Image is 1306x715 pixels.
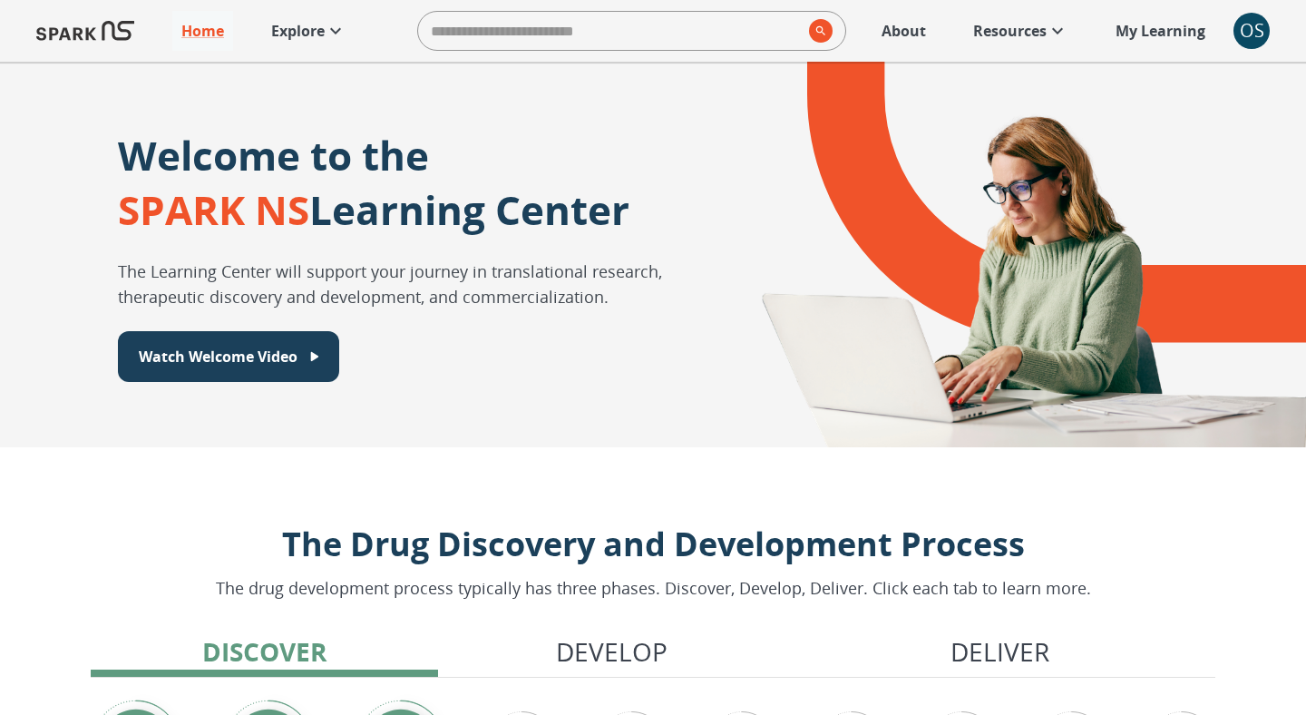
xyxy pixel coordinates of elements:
[556,632,668,671] p: Develop
[118,331,339,382] button: Watch Welcome Video
[139,346,297,367] p: Watch Welcome Video
[712,62,1306,447] div: A montage of drug development icons and a SPARK NS logo design element
[271,20,325,42] p: Explore
[181,20,224,42] p: Home
[882,20,926,42] p: About
[964,11,1077,51] a: Resources
[802,12,833,50] button: search
[216,576,1091,601] p: The drug development process typically has three phases. Discover, Develop, Deliver. Click each t...
[1116,20,1205,42] p: My Learning
[118,128,629,237] p: Welcome to the Learning Center
[1106,11,1215,51] a: My Learning
[872,11,935,51] a: About
[118,259,712,309] p: The Learning Center will support your journey in translational research, therapeutic discovery an...
[973,20,1047,42] p: Resources
[262,11,356,51] a: Explore
[172,11,233,51] a: Home
[36,9,134,53] img: Logo of SPARK at Stanford
[202,632,326,671] p: Discover
[1233,13,1270,49] button: account of current user
[1233,13,1270,49] div: OS
[118,182,309,237] span: SPARK NS
[216,520,1091,569] p: The Drug Discovery and Development Process
[950,632,1049,671] p: Deliver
